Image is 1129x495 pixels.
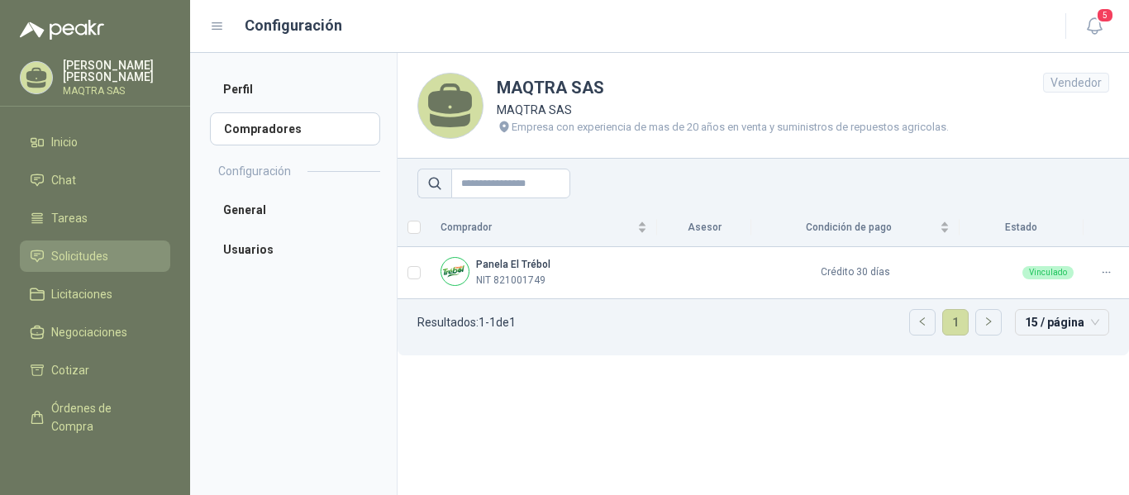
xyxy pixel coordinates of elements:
[20,202,170,234] a: Tareas
[441,258,469,285] img: Company Logo
[20,20,104,40] img: Logo peakr
[497,75,949,101] h1: MAQTRA SAS
[20,355,170,386] a: Cotizar
[210,73,380,106] a: Perfil
[20,126,170,158] a: Inicio
[20,278,170,310] a: Licitaciones
[975,309,1002,336] li: Página siguiente
[63,59,170,83] p: [PERSON_NAME] [PERSON_NAME]
[20,317,170,348] a: Negociaciones
[1096,7,1114,23] span: 5
[512,119,949,136] p: Empresa con experiencia de mas de 20 años en venta y suministros de repuestos agricolas.
[20,393,170,442] a: Órdenes de Compra
[210,193,380,226] a: General
[657,208,751,247] th: Asesor
[218,162,291,180] h2: Configuración
[51,171,76,189] span: Chat
[20,240,170,272] a: Solicitudes
[51,133,78,151] span: Inicio
[245,14,342,37] h1: Configuración
[63,86,170,96] p: MAQTRA SAS
[909,309,936,336] li: Página anterior
[976,310,1001,335] button: right
[441,220,634,236] span: Comprador
[1079,12,1109,41] button: 5
[1043,73,1109,93] div: Vendedor
[20,164,170,196] a: Chat
[1025,310,1099,335] span: 15 / página
[984,317,993,326] span: right
[20,449,170,480] a: Remisiones
[497,101,949,119] p: MAQTRA SAS
[51,323,127,341] span: Negociaciones
[210,112,380,145] a: Compradores
[51,285,112,303] span: Licitaciones
[476,259,550,270] b: Panela El Trébol
[943,310,968,335] a: 1
[1015,309,1109,336] div: tamaño de página
[761,220,936,236] span: Condición de pago
[51,361,89,379] span: Cotizar
[210,233,380,266] a: Usuarios
[51,209,88,227] span: Tareas
[476,273,545,288] p: NIT 821001749
[1022,266,1074,279] div: Vinculado
[751,247,960,299] td: Crédito 30 días
[942,309,969,336] li: 1
[51,247,108,265] span: Solicitudes
[431,208,657,247] th: Comprador
[917,317,927,326] span: left
[960,208,1084,247] th: Estado
[751,208,960,247] th: Condición de pago
[910,310,935,335] button: left
[51,399,155,436] span: Órdenes de Compra
[417,317,516,328] p: Resultados: 1 - 1 de 1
